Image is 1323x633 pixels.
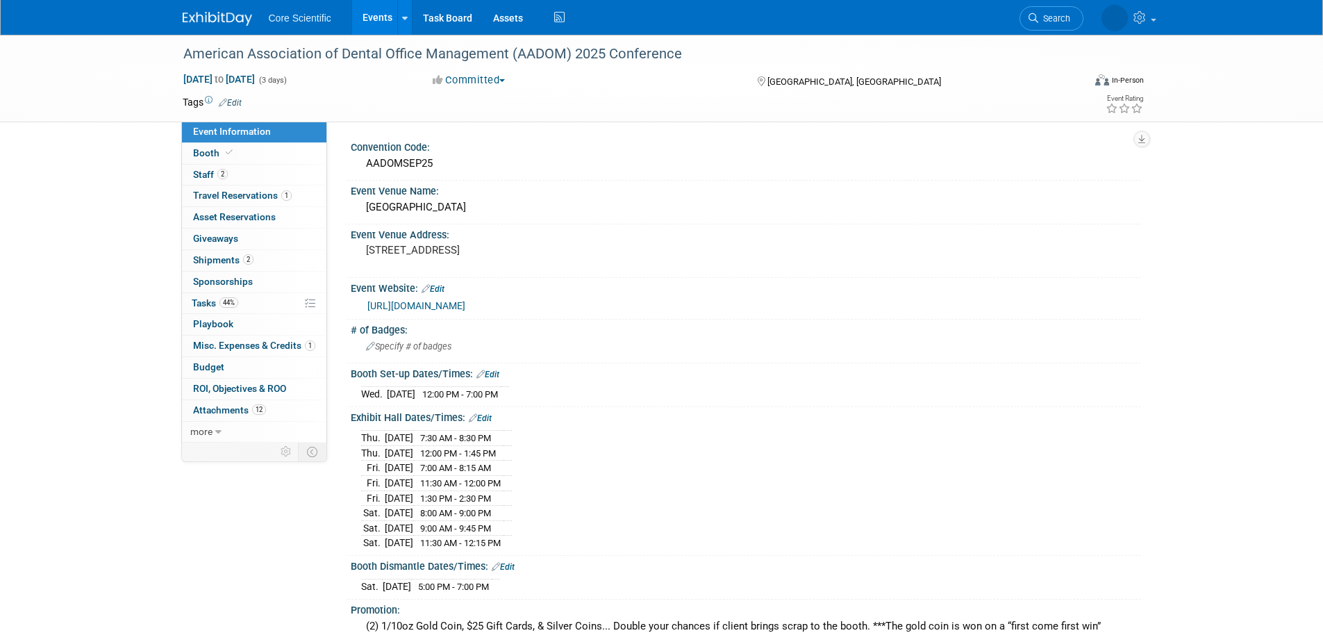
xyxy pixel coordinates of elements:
span: Core Scientific [269,13,331,24]
a: ROI, Objectives & ROO [182,379,326,400]
span: 12:00 PM - 7:00 PM [422,389,498,400]
span: Tasks [192,297,238,309]
span: 7:00 AM - 8:15 AM [420,463,491,473]
i: Booth reservation complete [226,149,233,156]
a: Edit [476,370,499,379]
div: Convention Code: [351,137,1141,154]
span: Shipments [193,254,253,265]
td: Fri. [361,491,385,506]
span: Giveaways [193,233,238,244]
td: Sat. [361,536,385,550]
span: 7:30 AM - 8:30 PM [420,433,491,443]
div: Event Format [1001,72,1145,93]
a: Budget [182,357,326,378]
td: Thu. [361,445,385,461]
span: [GEOGRAPHIC_DATA], [GEOGRAPHIC_DATA] [767,76,941,87]
td: Personalize Event Tab Strip [274,443,299,461]
button: Committed [428,73,510,88]
a: Sponsorships [182,272,326,293]
td: [DATE] [385,461,413,476]
span: Specify # of badges [366,341,451,352]
span: Staff [193,169,228,180]
div: Event Venue Name: [351,181,1141,198]
td: [DATE] [385,491,413,506]
span: Event Information [193,126,271,137]
a: Edit [219,98,242,108]
span: 1:30 PM - 2:30 PM [420,493,491,504]
span: 2 [243,254,253,265]
div: Booth Set-up Dates/Times: [351,363,1141,381]
td: Sat. [361,506,385,521]
span: Misc. Expenses & Credits [193,340,315,351]
div: Booth Dismantle Dates/Times: [351,556,1141,574]
span: to [213,74,226,85]
span: Booth [193,147,235,158]
div: American Association of Dental Office Management (AADOM) 2025 Conference [178,42,1063,67]
div: Event Venue Address: [351,224,1141,242]
div: Event Website: [351,278,1141,296]
td: [DATE] [385,506,413,521]
span: (3 days) [258,76,287,85]
img: Format-Inperson.png [1095,74,1109,85]
div: In-Person [1111,75,1144,85]
span: 11:30 AM - 12:00 PM [420,478,501,488]
a: Travel Reservations1 [182,186,326,206]
td: Fri. [361,476,385,491]
a: Shipments2 [182,250,326,271]
td: Fri. [361,461,385,476]
img: ExhibitDay [183,12,252,26]
span: 9:00 AM - 9:45 PM [420,523,491,534]
a: Event Information [182,122,326,142]
a: Attachments12 [182,400,326,421]
span: 12:00 PM - 1:45 PM [420,448,496,459]
span: 2 [217,169,228,179]
a: [URL][DOMAIN_NAME] [367,300,465,311]
td: Sat. [361,579,383,594]
span: Travel Reservations [193,190,292,201]
div: [GEOGRAPHIC_DATA] [361,197,1131,218]
span: 11:30 AM - 12:15 PM [420,538,501,548]
span: 1 [281,190,292,201]
span: more [190,426,213,437]
span: Budget [193,361,224,372]
a: Edit [469,413,492,423]
td: Thu. [361,431,385,446]
span: [DATE] [DATE] [183,73,256,85]
span: 5:00 PM - 7:00 PM [418,582,489,592]
td: [DATE] [385,476,413,491]
div: # of Badges: [351,320,1141,337]
span: 8:00 AM - 9:00 PM [420,508,491,518]
span: 44% [219,297,238,308]
a: Staff2 [182,165,326,186]
a: Search [1020,6,1083,31]
td: [DATE] [385,431,413,446]
a: more [182,422,326,443]
span: Asset Reservations [193,211,276,222]
a: Edit [422,284,444,294]
td: [DATE] [387,387,415,402]
td: Sat. [361,520,385,536]
td: [DATE] [385,520,413,536]
a: Giveaways [182,229,326,249]
span: Search [1038,13,1070,24]
div: Promotion: [351,600,1141,617]
div: Exhibit Hall Dates/Times: [351,407,1141,425]
img: Alyona Yurchenko [1101,5,1128,31]
a: Edit [492,562,515,572]
td: [DATE] [383,579,411,594]
span: Sponsorships [193,276,253,287]
td: Wed. [361,387,387,402]
span: ROI, Objectives & ROO [193,383,286,394]
a: Playbook [182,314,326,335]
div: Event Rating [1106,95,1143,102]
span: Playbook [193,318,233,329]
a: Tasks44% [182,293,326,314]
td: [DATE] [385,445,413,461]
span: 1 [305,340,315,351]
td: [DATE] [385,536,413,550]
a: Asset Reservations [182,207,326,228]
pre: [STREET_ADDRESS] [366,244,665,256]
td: Tags [183,95,242,109]
a: Booth [182,143,326,164]
span: 12 [252,404,266,415]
